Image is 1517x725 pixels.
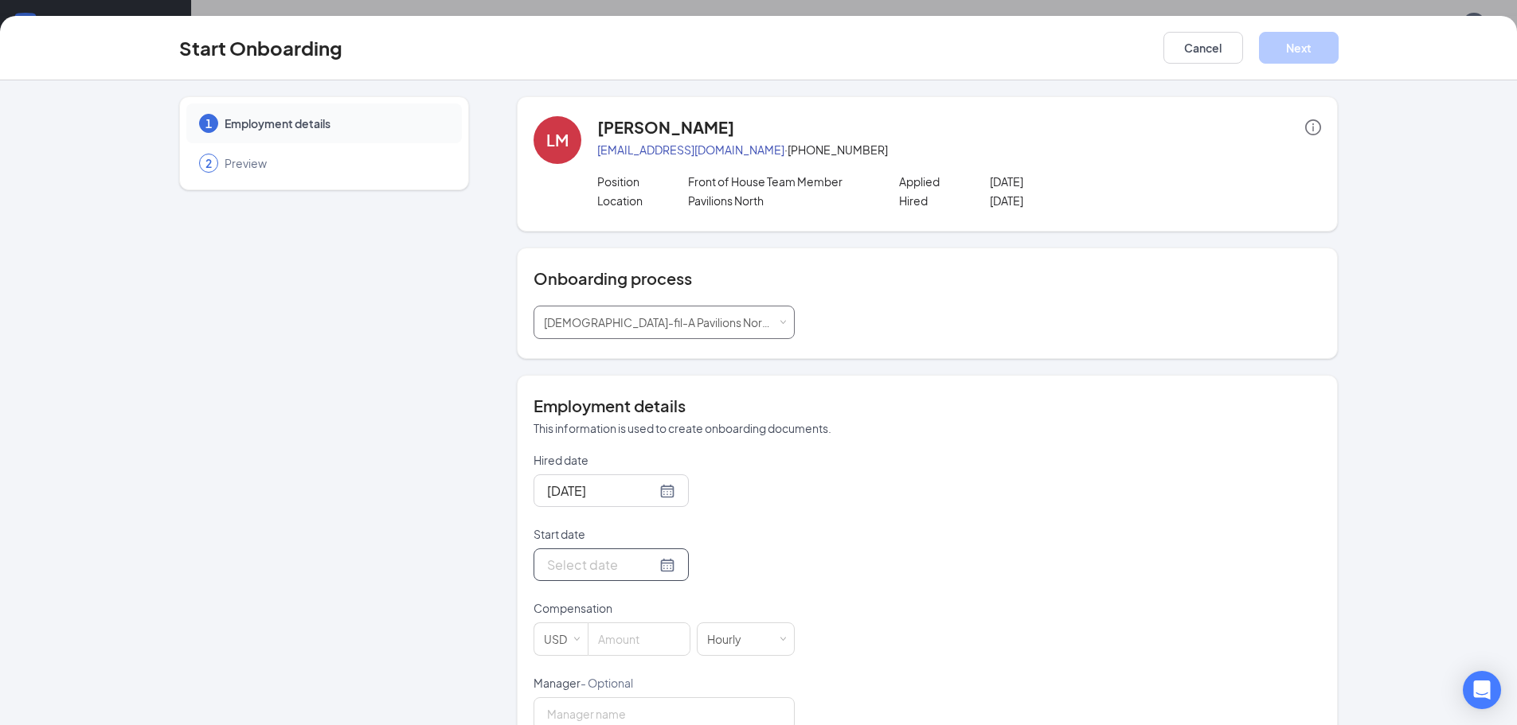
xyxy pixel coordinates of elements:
div: LM [546,129,569,151]
a: [EMAIL_ADDRESS][DOMAIN_NAME] [597,142,784,157]
h4: [PERSON_NAME] [597,116,734,138]
div: [object Object] [544,306,784,338]
span: 1 [205,115,212,131]
p: Compensation [534,600,795,616]
h4: Onboarding process [534,267,1321,290]
span: - Optional [581,676,633,690]
p: · [PHONE_NUMBER] [597,142,1321,158]
p: [DATE] [990,173,1171,189]
span: [DEMOGRAPHIC_DATA]-fil-A Pavilions North Onboarding [544,315,838,329]
p: Location [597,193,688,209]
h4: Employment details [534,395,1321,417]
span: info-circle [1305,119,1321,135]
p: [DATE] [990,193,1171,209]
input: Oct 15, 2025 [547,481,656,501]
div: USD [544,623,578,655]
span: Employment details [225,115,446,131]
p: This information is used to create onboarding documents. [534,420,1321,436]
span: Preview [225,155,446,171]
span: 2 [205,155,212,171]
div: Open Intercom Messenger [1463,671,1501,709]
input: Amount [588,623,690,655]
button: Cancel [1163,32,1243,64]
p: Hired [899,193,990,209]
input: Select date [547,555,656,575]
div: Hourly [707,623,753,655]
p: Start date [534,526,795,542]
p: Pavilions North [688,193,869,209]
p: Applied [899,173,990,189]
p: Position [597,173,688,189]
p: Front of House Team Member [688,173,869,189]
h3: Start Onboarding [179,34,342,61]
p: Hired date [534,452,795,468]
p: Manager [534,675,795,691]
button: Next [1259,32,1339,64]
